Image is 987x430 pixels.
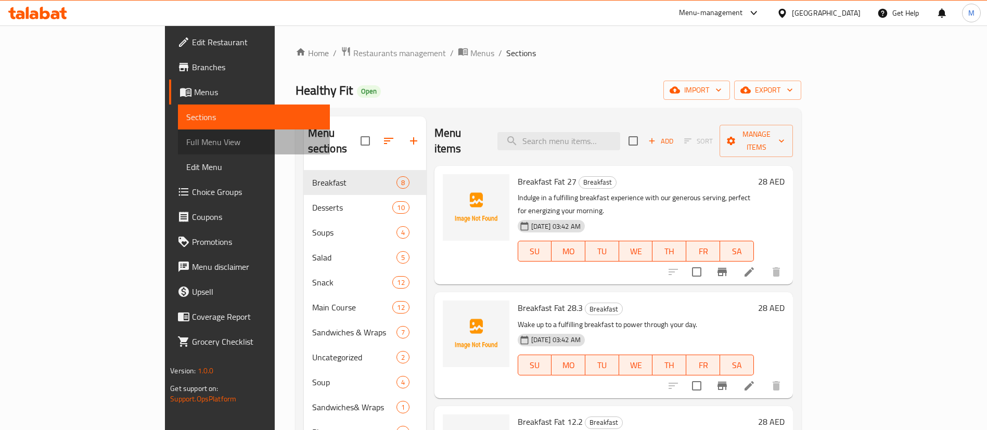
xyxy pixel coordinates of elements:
[679,7,743,19] div: Menu-management
[169,204,330,229] a: Coupons
[647,135,675,147] span: Add
[724,358,750,373] span: SA
[296,79,353,102] span: Healthy Fit
[720,125,792,157] button: Manage items
[169,279,330,304] a: Upsell
[686,241,720,262] button: FR
[589,358,615,373] span: TU
[186,111,322,123] span: Sections
[169,229,330,254] a: Promotions
[758,301,785,315] h6: 28 AED
[393,278,408,288] span: 12
[652,241,686,262] button: TH
[764,373,789,398] button: delete
[304,170,426,195] div: Breakfast8
[518,241,552,262] button: SU
[357,87,381,96] span: Open
[312,401,396,413] span: Sandwiches& Wraps
[396,176,409,189] div: items
[192,335,322,348] span: Grocery Checklist
[333,47,337,59] li: /
[690,244,716,259] span: FR
[396,326,409,338] div: items
[518,414,583,429] span: Breakfast Fat 12.2
[198,364,214,377] span: 1.0.0
[686,261,708,283] span: Select to update
[396,401,409,413] div: items
[518,300,583,316] span: Breakfast Fat 28.3
[622,130,644,152] span: Select section
[357,85,381,98] div: Open
[312,251,396,264] span: Salad
[312,276,393,289] span: Snack
[312,201,393,214] div: Desserts
[169,80,330,105] a: Menus
[392,301,409,314] div: items
[619,355,653,375] button: WE
[186,161,322,173] span: Edit Menu
[734,81,801,100] button: export
[657,244,682,259] span: TH
[589,244,615,259] span: TU
[672,84,722,97] span: import
[396,376,409,388] div: items
[585,416,623,429] div: Breakfast
[623,358,649,373] span: WE
[304,195,426,220] div: Desserts10
[169,329,330,354] a: Grocery Checklist
[556,244,581,259] span: MO
[192,236,322,248] span: Promotions
[396,351,409,363] div: items
[743,380,755,392] a: Edit menu item
[742,84,793,97] span: export
[585,303,623,315] div: Breakfast
[585,416,622,428] span: Breakfast
[644,133,677,149] button: Add
[304,270,426,295] div: Snack12
[312,326,396,338] div: Sandwiches & Wraps
[392,276,409,289] div: items
[579,176,617,189] div: Breakfast
[677,133,720,149] span: Select section first
[518,191,754,217] p: Indulge in a fulfilling breakfast experience with our generous serving, perfect for energizing yo...
[397,402,409,412] span: 1
[312,226,396,239] div: Soups
[169,254,330,279] a: Menu disclaimer
[304,295,426,320] div: Main Course12
[393,303,408,312] span: 12
[353,47,446,59] span: Restaurants management
[728,128,784,154] span: Manage items
[579,176,616,188] span: Breakfast
[304,320,426,345] div: Sandwiches & Wraps7
[652,355,686,375] button: TH
[192,36,322,48] span: Edit Restaurant
[497,132,620,150] input: search
[194,86,322,98] span: Menus
[585,241,619,262] button: TU
[518,355,552,375] button: SU
[312,301,393,314] span: Main Course
[470,47,494,59] span: Menus
[396,226,409,239] div: items
[522,244,548,259] span: SU
[623,244,649,259] span: WE
[518,318,754,331] p: Wake up to a fulfilling breakfast to power through your day.
[458,46,494,60] a: Menus
[397,377,409,387] span: 4
[312,176,396,189] span: Breakfast
[527,335,585,345] span: [DATE] 03:42 AM
[686,355,720,375] button: FR
[657,358,682,373] span: TH
[758,174,785,189] h6: 28 AED
[522,358,548,373] span: SU
[169,179,330,204] a: Choice Groups
[720,241,754,262] button: SA
[401,128,426,153] button: Add section
[192,211,322,223] span: Coupons
[392,201,409,214] div: items
[644,133,677,149] span: Add item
